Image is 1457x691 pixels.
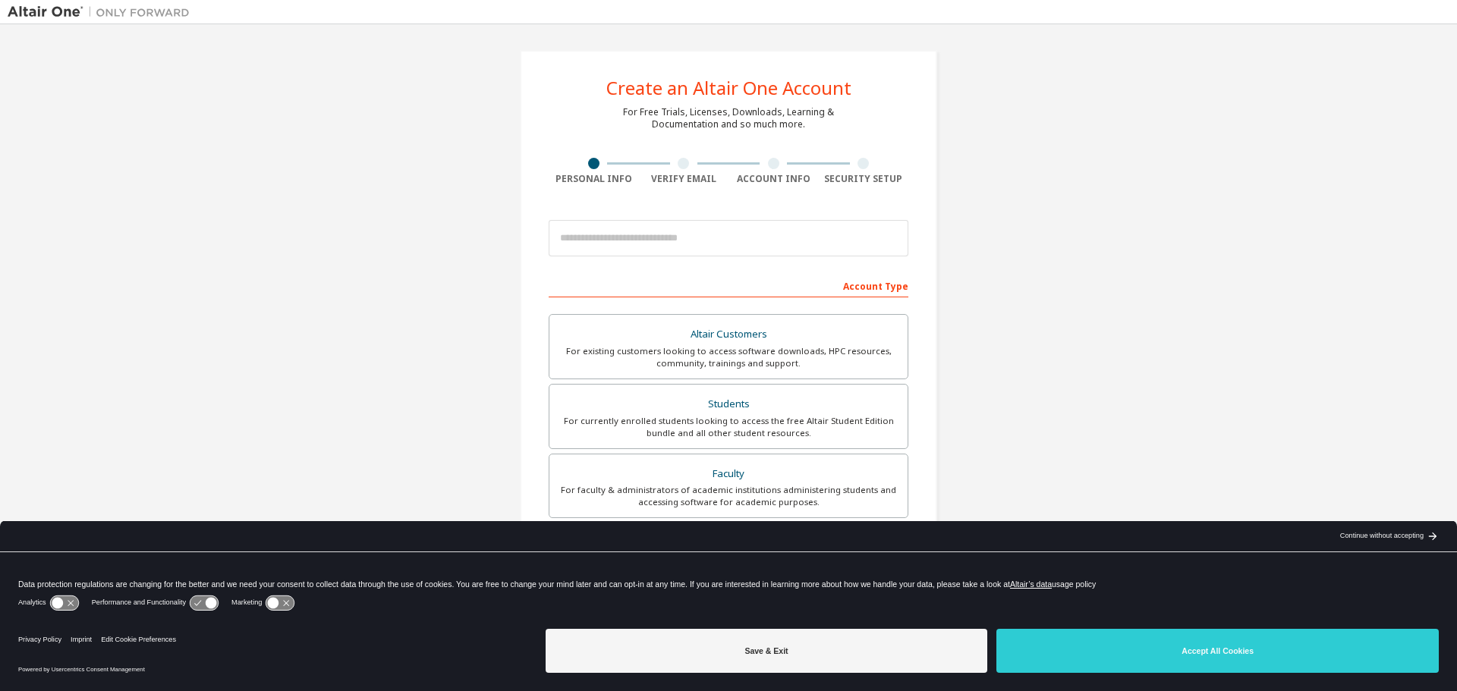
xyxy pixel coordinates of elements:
[559,484,898,508] div: For faculty & administrators of academic institutions administering students and accessing softwa...
[559,345,898,369] div: For existing customers looking to access software downloads, HPC resources, community, trainings ...
[559,463,898,485] div: Faculty
[549,173,639,185] div: Personal Info
[559,415,898,439] div: For currently enrolled students looking to access the free Altair Student Edition bundle and all ...
[639,173,729,185] div: Verify Email
[559,324,898,345] div: Altair Customers
[8,5,197,20] img: Altair One
[549,273,908,297] div: Account Type
[623,106,834,130] div: For Free Trials, Licenses, Downloads, Learning & Documentation and so much more.
[559,394,898,415] div: Students
[728,173,819,185] div: Account Info
[606,79,851,97] div: Create an Altair One Account
[819,173,909,185] div: Security Setup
